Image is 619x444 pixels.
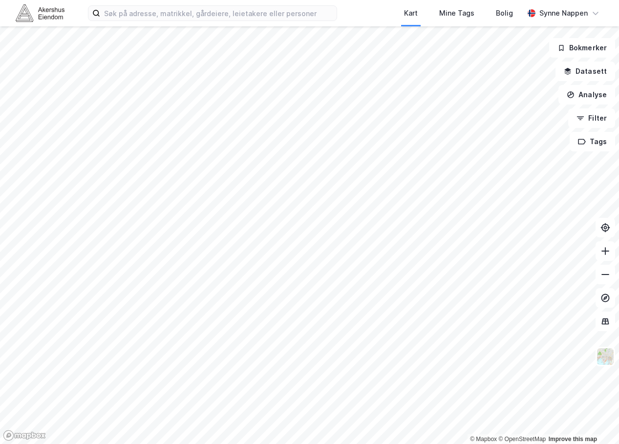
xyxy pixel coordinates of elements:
[539,7,588,19] div: Synne Nappen
[100,6,337,21] input: Søk på adresse, matrikkel, gårdeiere, leietakere eller personer
[496,7,513,19] div: Bolig
[404,7,418,19] div: Kart
[439,7,474,19] div: Mine Tags
[570,397,619,444] div: Kontrollprogram for chat
[16,4,64,21] img: akershus-eiendom-logo.9091f326c980b4bce74ccdd9f866810c.svg
[570,397,619,444] iframe: Chat Widget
